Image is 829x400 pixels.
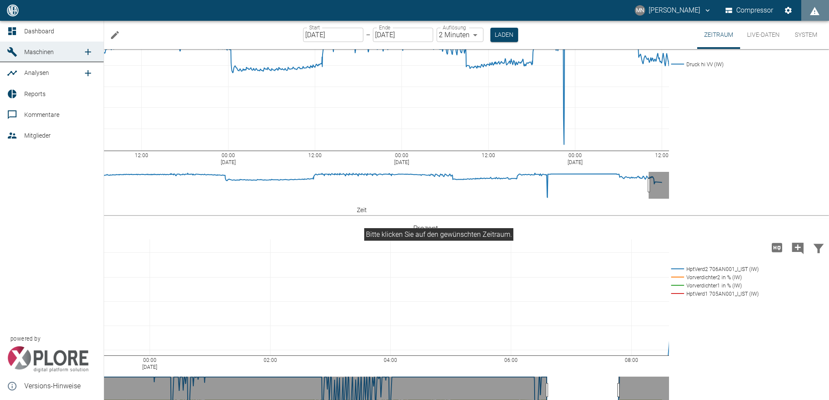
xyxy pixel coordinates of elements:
span: Maschinen [24,48,54,55]
button: neumann@arcanum-energy.de [633,3,713,18]
span: Kommentare [24,111,59,118]
button: Kommentar hinzufügen [787,236,808,259]
img: logo [6,4,20,16]
span: Versions-Hinweise [24,381,97,391]
div: 2 Minuten [437,28,483,42]
p: – [366,30,370,40]
img: Xplore Logo [7,346,89,372]
a: new /machines [79,43,97,61]
span: Hohe Auflösung [767,243,787,251]
span: Mitglieder [24,132,51,139]
button: Laden [490,28,518,42]
button: Daten filtern [808,236,829,259]
input: DD.MM.YYYY [303,28,363,42]
button: Machine bearbeiten [106,26,124,44]
button: Live-Daten [740,21,787,49]
a: new /analyses/list/0 [79,65,97,82]
span: Dashboard [24,28,54,35]
label: Ende [379,24,390,31]
button: Einstellungen [780,3,796,18]
button: Zeitraum [697,21,740,49]
button: System [787,21,826,49]
label: Start [309,24,320,31]
button: Compressor [724,3,775,18]
input: DD.MM.YYYY [373,28,433,42]
span: Analysen [24,69,49,76]
span: powered by [10,335,40,343]
span: Reports [24,90,46,97]
div: MN [635,5,645,16]
label: Auflösung [443,24,466,31]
